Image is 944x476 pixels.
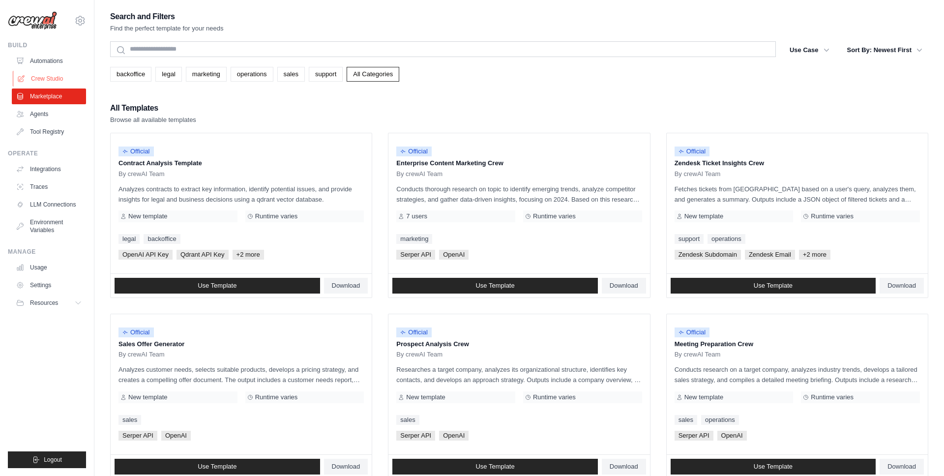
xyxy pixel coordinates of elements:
[392,459,598,475] a: Use Template
[396,431,435,441] span: Serper API
[610,282,638,290] span: Download
[675,170,721,178] span: By crewAI Team
[880,459,924,475] a: Download
[231,67,273,82] a: operations
[118,339,364,349] p: Sales Offer Generator
[128,212,167,220] span: New template
[675,431,713,441] span: Serper API
[118,147,154,156] span: Official
[177,250,229,260] span: Qdrant API Key
[255,212,298,220] span: Runtime varies
[8,41,86,49] div: Build
[110,101,196,115] h2: All Templates
[309,67,343,82] a: support
[347,67,399,82] a: All Categories
[12,214,86,238] a: Environment Variables
[396,158,642,168] p: Enterprise Content Marketing Crew
[675,158,920,168] p: Zendesk Ticket Insights Crew
[233,250,264,260] span: +2 more
[115,278,320,294] a: Use Template
[533,393,576,401] span: Runtime varies
[533,212,576,220] span: Runtime varies
[118,170,165,178] span: By crewAI Team
[12,161,86,177] a: Integrations
[12,277,86,293] a: Settings
[475,463,514,471] span: Use Template
[44,456,62,464] span: Logout
[13,71,87,87] a: Crew Studio
[8,11,57,30] img: Logo
[396,327,432,337] span: Official
[8,248,86,256] div: Manage
[675,184,920,205] p: Fetches tickets from [GEOGRAPHIC_DATA] based on a user's query, analyzes them, and generates a su...
[799,250,830,260] span: +2 more
[396,351,442,358] span: By crewAI Team
[396,170,442,178] span: By crewAI Team
[110,67,151,82] a: backoffice
[118,234,140,244] a: legal
[754,282,793,290] span: Use Template
[439,250,469,260] span: OpenAI
[144,234,180,244] a: backoffice
[708,234,745,244] a: operations
[684,393,723,401] span: New template
[198,282,236,290] span: Use Template
[110,24,224,33] p: Find the perfect template for your needs
[439,431,469,441] span: OpenAI
[684,212,723,220] span: New template
[396,184,642,205] p: Conducts thorough research on topic to identify emerging trends, analyze competitor strategies, a...
[396,364,642,385] p: Researches a target company, analyzes its organizational structure, identifies key contacts, and ...
[115,459,320,475] a: Use Template
[8,149,86,157] div: Operate
[396,234,432,244] a: marketing
[602,459,646,475] a: Download
[30,299,58,307] span: Resources
[887,282,916,290] span: Download
[406,393,445,401] span: New template
[12,197,86,212] a: LLM Connections
[671,278,876,294] a: Use Template
[675,250,741,260] span: Zendesk Subdomain
[324,459,368,475] a: Download
[784,41,835,59] button: Use Case
[475,282,514,290] span: Use Template
[880,278,924,294] a: Download
[277,67,305,82] a: sales
[12,179,86,195] a: Traces
[406,212,427,220] span: 7 users
[118,431,157,441] span: Serper API
[118,158,364,168] p: Contract Analysis Template
[675,364,920,385] p: Conducts research on a target company, analyzes industry trends, develops a tailored sales strate...
[198,463,236,471] span: Use Template
[186,67,227,82] a: marketing
[671,459,876,475] a: Use Template
[118,327,154,337] span: Official
[118,351,165,358] span: By crewAI Team
[811,212,854,220] span: Runtime varies
[255,393,298,401] span: Runtime varies
[392,278,598,294] a: Use Template
[155,67,181,82] a: legal
[811,393,854,401] span: Runtime varies
[675,147,710,156] span: Official
[12,53,86,69] a: Automations
[396,147,432,156] span: Official
[332,282,360,290] span: Download
[396,339,642,349] p: Prospect Analysis Crew
[118,184,364,205] p: Analyzes contracts to extract key information, identify potential issues, and provide insights fo...
[675,415,697,425] a: sales
[110,10,224,24] h2: Search and Filters
[602,278,646,294] a: Download
[675,339,920,349] p: Meeting Preparation Crew
[745,250,795,260] span: Zendesk Email
[118,250,173,260] span: OpenAI API Key
[887,463,916,471] span: Download
[841,41,928,59] button: Sort By: Newest First
[675,234,704,244] a: support
[8,451,86,468] button: Logout
[675,351,721,358] span: By crewAI Team
[396,250,435,260] span: Serper API
[332,463,360,471] span: Download
[118,364,364,385] p: Analyzes customer needs, selects suitable products, develops a pricing strategy, and creates a co...
[396,415,419,425] a: sales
